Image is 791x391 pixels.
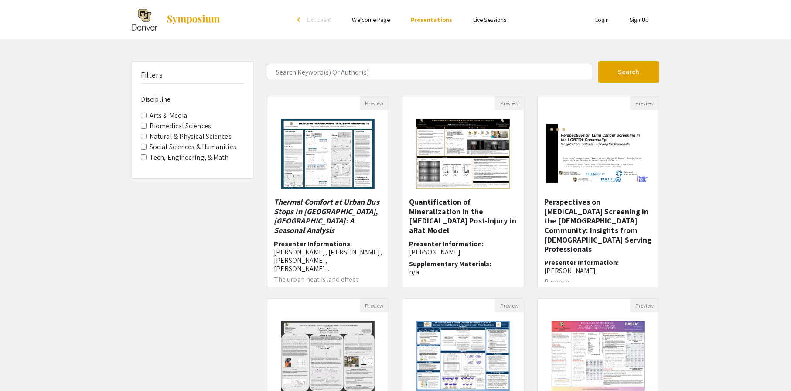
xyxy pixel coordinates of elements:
a: The 2025 Research and Creative Activities Symposium (RaCAS) [132,9,221,31]
div: Open Presentation <p><em style="color: inherit;">Thermal Comfort at Urban Bus Stops in Denver, CO... [267,96,389,288]
img: <p><em style="color: inherit;">Thermal Comfort at Urban Bus Stops in Denver, CO: A Seasonal Analy... [273,110,383,197]
h6: Presenter Information: [544,258,652,275]
span: The urban heat island effect exacerbates the effect of heat i... [274,275,370,291]
button: Preview [360,96,389,110]
p: n/a [409,268,517,276]
span: [PERSON_NAME] [544,266,596,275]
h6: Discipline [141,95,245,103]
span: [PERSON_NAME], [PERSON_NAME], [PERSON_NAME], [PERSON_NAME]... [274,247,382,273]
u: Purpose [544,277,569,286]
label: Arts & Media [150,110,187,121]
button: Preview [630,96,659,110]
span: Exit Event [307,16,331,24]
button: Preview [495,299,524,312]
label: Social Sciences & Humanities [150,142,236,152]
iframe: Chat [7,352,37,384]
h6: Presenter Information: [409,240,517,256]
button: Preview [630,299,659,312]
div: arrow_back_ios [298,17,303,22]
h5: Perspectives on [MEDICAL_DATA] Screening in the [DEMOGRAPHIC_DATA] Community: Insights from [DEMO... [544,197,652,254]
h6: Presenter Informations: [274,240,382,273]
label: Biomedical Sciences [150,121,211,131]
span: Supplementary Materials: [409,259,491,268]
a: Welcome Page [352,16,390,24]
div: Open Presentation <p><span style="color: black;">Perspectives on Lung Cancer Screening in the LGB... [537,96,659,288]
img: Symposium by ForagerOne [166,14,221,25]
div: Open Presentation <p>Quantification of Mineralization in the Achilles Tendon Post-Injury in a</p>... [402,96,524,288]
input: Search Keyword(s) Or Author(s) [267,64,593,80]
img: The 2025 Research and Creative Activities Symposium (RaCAS) [132,9,157,31]
button: Preview [495,96,524,110]
a: Sign Up [630,16,649,24]
button: Preview [360,299,389,312]
a: Presentations [411,16,452,24]
h5: Filters [141,70,163,80]
span: [PERSON_NAME] [409,247,460,257]
img: <p><span style="color: black;">Perspectives on Lung Cancer Screening in the LGBTQ+ Community: Ins... [538,116,659,192]
h5: Quantification of Mineralization in the [MEDICAL_DATA] Post-Injury in aRat Model [409,197,517,235]
label: Tech, Engineering, & Math [150,152,229,163]
em: Thermal Comfort at Urban Bus Stops in [GEOGRAPHIC_DATA], [GEOGRAPHIC_DATA]: A Seasonal Analysis [274,197,379,235]
img: <p>Quantification of Mineralization in the Achilles Tendon Post-Injury in a</p><p>Rat Model</p> [408,110,518,197]
a: Login [595,16,609,24]
label: Natural & Physical Sciences [150,131,232,142]
button: Search [598,61,659,83]
a: Live Sessions [473,16,506,24]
